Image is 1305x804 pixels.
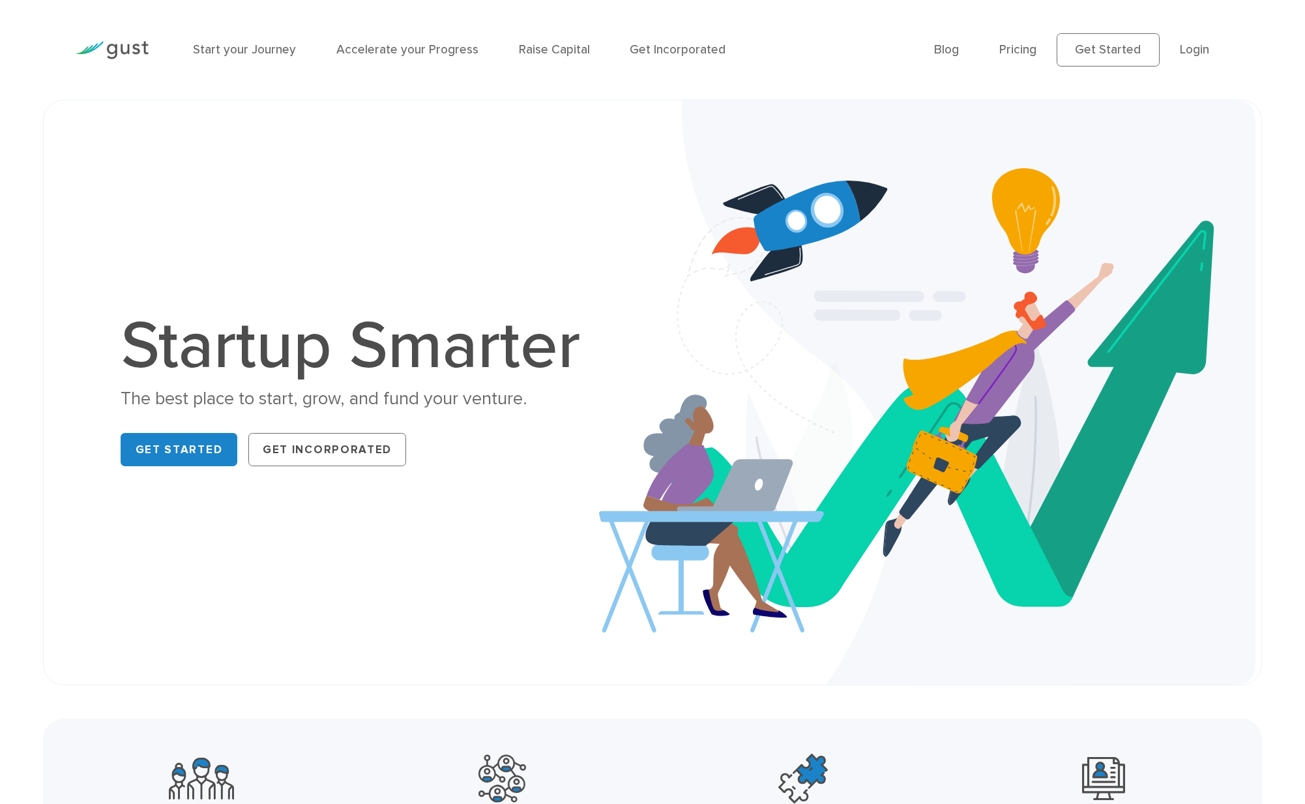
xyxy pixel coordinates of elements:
[1057,33,1160,67] a: Get Started
[76,41,149,59] img: Gust Logo
[1180,42,1209,57] a: Login
[999,42,1036,57] a: Pricing
[121,387,600,411] div: The best place to start, grow, and fund your venture.
[934,42,959,57] a: Blog
[169,753,234,804] img: Community Founders
[599,100,1255,684] img: Startup Smarter Hero
[121,313,600,380] h1: Startup Smarter
[630,42,726,57] a: Get Incorporated
[193,42,296,57] a: Start your Journey
[121,433,237,466] a: Get Started
[478,753,526,804] img: Powerful Partners
[336,42,478,57] a: Accelerate your Progress
[248,433,407,466] a: Get Incorporated
[1082,753,1125,804] img: Leading Angel Investment
[778,753,828,804] img: Top Accelerators
[519,42,590,57] a: Raise Capital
